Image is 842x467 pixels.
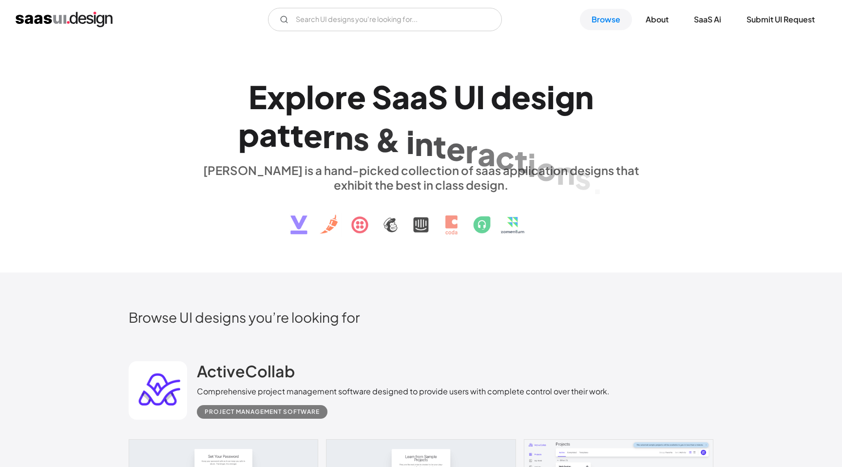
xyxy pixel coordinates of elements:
div: Project Management Software [205,406,320,418]
div: a [392,78,410,116]
h2: Browse UI designs you’re looking for [129,309,713,326]
div: n [575,78,593,116]
div: i [406,123,415,160]
div: x [267,78,285,116]
div: s [575,158,591,196]
a: Browse [580,9,632,30]
div: r [335,78,347,116]
img: text, icon, saas logo [273,192,569,243]
div: i [528,146,536,183]
div: c [496,138,515,176]
h1: Explore SaaS UI design patterns & interactions. [197,78,645,153]
div: i [547,78,555,116]
div: t [290,116,304,154]
div: e [347,78,366,116]
div: Comprehensive project management software designed to provide users with complete control over th... [197,386,610,397]
div: S [372,78,392,116]
div: a [410,78,428,116]
div: n [415,125,433,162]
div: . [591,163,604,200]
div: g [555,78,575,116]
div: a [259,116,277,153]
div: r [465,132,478,170]
div: t [433,127,446,165]
div: [PERSON_NAME] is a hand-picked collection of saas application designs that exhibit the best in cl... [197,163,645,192]
div: U [454,78,476,116]
div: s [353,119,369,157]
div: & [375,121,401,158]
div: E [249,78,267,116]
div: o [536,150,556,187]
div: s [531,78,547,116]
div: n [335,118,353,156]
div: t [515,142,528,179]
div: S [428,78,448,116]
div: l [306,78,314,116]
div: d [491,78,512,116]
div: p [285,78,306,116]
div: I [476,78,485,116]
a: Submit UI Request [735,9,826,30]
a: home [16,12,113,27]
div: n [556,154,575,192]
a: SaaS Ai [682,9,733,30]
form: Email Form [268,8,502,31]
h2: ActiveCollab [197,361,295,381]
a: About [634,9,680,30]
a: ActiveCollab [197,361,295,386]
div: o [314,78,335,116]
div: r [323,117,335,155]
div: a [478,135,496,173]
div: e [304,117,323,154]
div: t [277,116,290,153]
div: e [512,78,531,116]
input: Search UI designs you're looking for... [268,8,502,31]
div: e [446,130,465,167]
div: p [238,116,259,153]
